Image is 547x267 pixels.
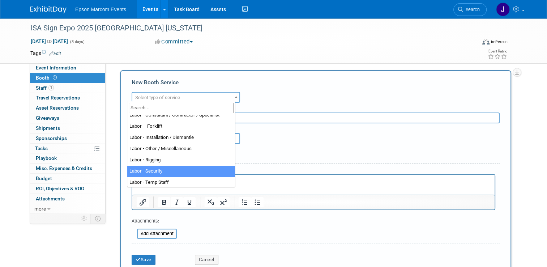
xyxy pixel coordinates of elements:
a: Sponsorships [30,133,105,143]
button: Committed [153,38,196,46]
input: Search... [129,103,234,113]
a: Staff1 [30,83,105,93]
li: Labor - Temp Staff [127,177,235,188]
span: Asset Reservations [36,105,79,111]
li: Labor - Installation / Dismantle [127,132,235,143]
a: Booth [30,73,105,83]
button: Superscript [217,197,230,207]
a: Playbook [30,153,105,163]
span: Playbook [36,155,57,161]
a: Event Information [30,63,105,73]
a: more [30,204,105,214]
span: Event Information [36,65,76,71]
div: Reservation Notes/Details: [132,167,495,174]
li: Labor - Other / Miscellaneous [127,143,235,154]
span: [DATE] [DATE] [30,38,68,44]
span: Tasks [35,145,48,151]
span: Select type of service [135,95,180,100]
td: Toggle Event Tabs [91,214,106,223]
button: Cancel [195,255,218,265]
span: more [34,206,46,212]
img: Format-Inperson.png [482,39,490,44]
a: ROI, Objectives & ROO [30,184,105,194]
span: Epson Marcom Events [75,7,126,12]
span: Misc. Expenses & Credits [36,165,92,171]
a: Shipments [30,123,105,133]
li: Labor - Consultant / Contractor / Specialist [127,110,235,121]
button: Subscript [205,197,217,207]
button: Insert/edit link [137,197,149,207]
a: Misc. Expenses & Credits [30,164,105,173]
a: Tasks [30,144,105,153]
span: to [46,38,53,44]
td: Personalize Event Tab Strip [78,214,91,223]
a: Budget [30,174,105,183]
button: Underline [183,197,196,207]
span: Booth not reserved yet [51,75,58,80]
img: ExhibitDay [30,6,67,13]
span: Staff [36,85,54,91]
span: ROI, Objectives & ROO [36,186,84,191]
div: New Booth Service [132,79,500,90]
a: Edit [49,51,61,56]
td: Tags [30,50,61,57]
button: Save [132,255,155,265]
img: Jenny Gowers [496,3,510,16]
span: Giveaways [36,115,59,121]
div: In-Person [491,39,508,44]
li: Labor - Security [127,166,235,177]
span: 1 [48,85,54,90]
button: Italic [171,197,183,207]
a: Travel Reservations [30,93,105,103]
span: Booth [36,75,58,81]
a: Giveaways [30,113,105,123]
iframe: Rich Text Area [132,175,495,195]
span: Attachments [36,196,65,202]
li: Labor – Forklift [127,121,235,132]
a: Search [453,3,487,16]
li: Labor - Rigging [127,154,235,166]
div: ISA Sign Expo 2025 [GEOGRAPHIC_DATA] [US_STATE] [28,22,467,35]
span: Sponsorships [36,135,67,141]
button: Numbered list [239,197,251,207]
a: Attachments [30,194,105,204]
a: Asset Reservations [30,103,105,113]
span: Search [463,7,480,12]
div: Ideally by [195,123,468,133]
span: Budget [36,175,52,181]
div: Event Rating [488,50,507,53]
div: Attachments: [132,218,177,226]
div: Event Format [437,38,508,48]
span: (3 days) [69,39,85,44]
button: Bold [158,197,170,207]
div: Description (optional) [132,103,500,113]
span: Travel Reservations [36,95,80,101]
button: Bullet list [251,197,264,207]
span: Shipments [36,125,60,131]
